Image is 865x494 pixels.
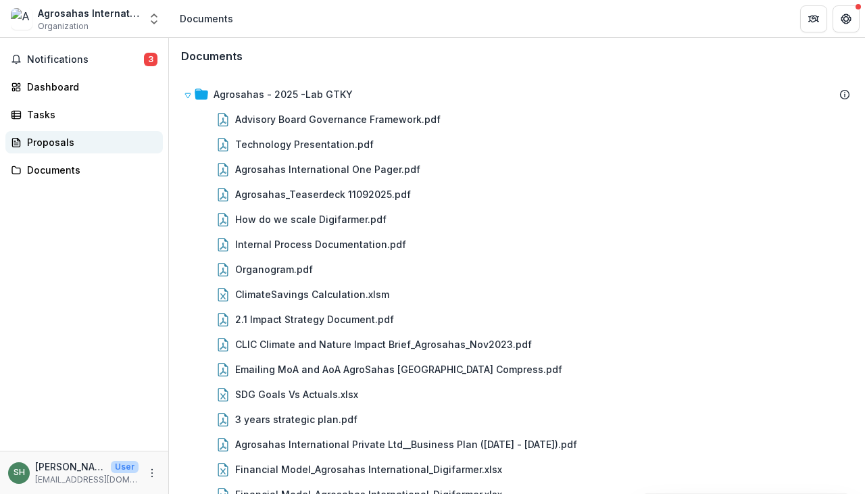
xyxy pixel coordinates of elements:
[145,5,164,32] button: Open entity switcher
[178,432,856,457] div: Agrosahas International Private Ltd__Business Plan ([DATE] - [DATE]).pdf
[178,107,856,132] div: Advisory Board Governance Framework.pdf
[27,107,152,122] div: Tasks
[144,53,157,66] span: 3
[235,162,420,176] div: Agrosahas International One Pager.pdf
[178,332,856,357] div: CLIC Climate and Nature Impact Brief_Agrosahas_Nov2023.pdf
[27,80,152,94] div: Dashboard
[5,103,163,126] a: Tasks
[833,5,860,32] button: Get Help
[144,465,160,481] button: More
[35,474,139,486] p: [EMAIL_ADDRESS][DOMAIN_NAME]
[214,87,353,101] div: Agrosahas - 2025 -Lab GTKY
[11,8,32,30] img: Agrosahas International Pvt Ltd
[235,137,374,151] div: Technology Presentation.pdf
[235,287,389,301] div: ClimateSavings Calculation.xlsm
[111,461,139,473] p: User
[38,6,139,20] div: Agrosahas International Pvt Ltd
[5,76,163,98] a: Dashboard
[27,135,152,149] div: Proposals
[14,468,25,477] div: Sachin Hanwate
[235,262,313,276] div: Organogram.pdf
[178,457,856,482] div: Financial Model_Agrosahas International_Digifarmer.xlsx
[235,187,411,201] div: Agrosahas_Teaserdeck 11092025.pdf
[235,437,577,451] div: Agrosahas International Private Ltd__Business Plan ([DATE] - [DATE]).pdf
[235,312,394,326] div: 2.1 Impact Strategy Document.pdf
[178,207,856,232] div: How do we scale Digifarmer.pdf
[235,362,562,376] div: Emailing MoA and AoA AgroSahas [GEOGRAPHIC_DATA] Compress.pdf
[181,50,243,63] h3: Documents
[27,163,152,177] div: Documents
[5,49,163,70] button: Notifications3
[178,282,856,307] div: ClimateSavings Calculation.xlsm
[5,159,163,181] a: Documents
[178,257,856,282] div: Organogram.pdf
[35,460,105,474] p: [PERSON_NAME]
[178,232,856,257] div: Internal Process Documentation.pdf
[5,131,163,153] a: Proposals
[235,237,406,251] div: Internal Process Documentation.pdf
[235,112,441,126] div: Advisory Board Governance Framework.pdf
[235,387,358,401] div: SDG Goals Vs Actuals.xlsx
[235,337,532,351] div: CLIC Climate and Nature Impact Brief_Agrosahas_Nov2023.pdf
[800,5,827,32] button: Partners
[178,382,856,407] div: SDG Goals Vs Actuals.xlsx
[235,412,357,426] div: 3 years strategic plan.pdf
[178,132,856,157] div: Technology Presentation.pdf
[27,54,144,66] span: Notifications
[235,462,502,476] div: Financial Model_Agrosahas International_Digifarmer.xlsx
[178,157,856,182] div: Agrosahas International One Pager.pdf
[178,307,856,332] div: 2.1 Impact Strategy Document.pdf
[178,82,856,107] div: Agrosahas - 2025 -Lab GTKY
[178,182,856,207] div: Agrosahas_Teaserdeck 11092025.pdf
[178,407,856,432] div: 3 years strategic plan.pdf
[174,9,239,28] nav: breadcrumb
[178,357,856,382] div: Emailing MoA and AoA AgroSahas [GEOGRAPHIC_DATA] Compress.pdf
[38,20,89,32] span: Organization
[180,11,233,26] div: Documents
[235,212,387,226] div: How do we scale Digifarmer.pdf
